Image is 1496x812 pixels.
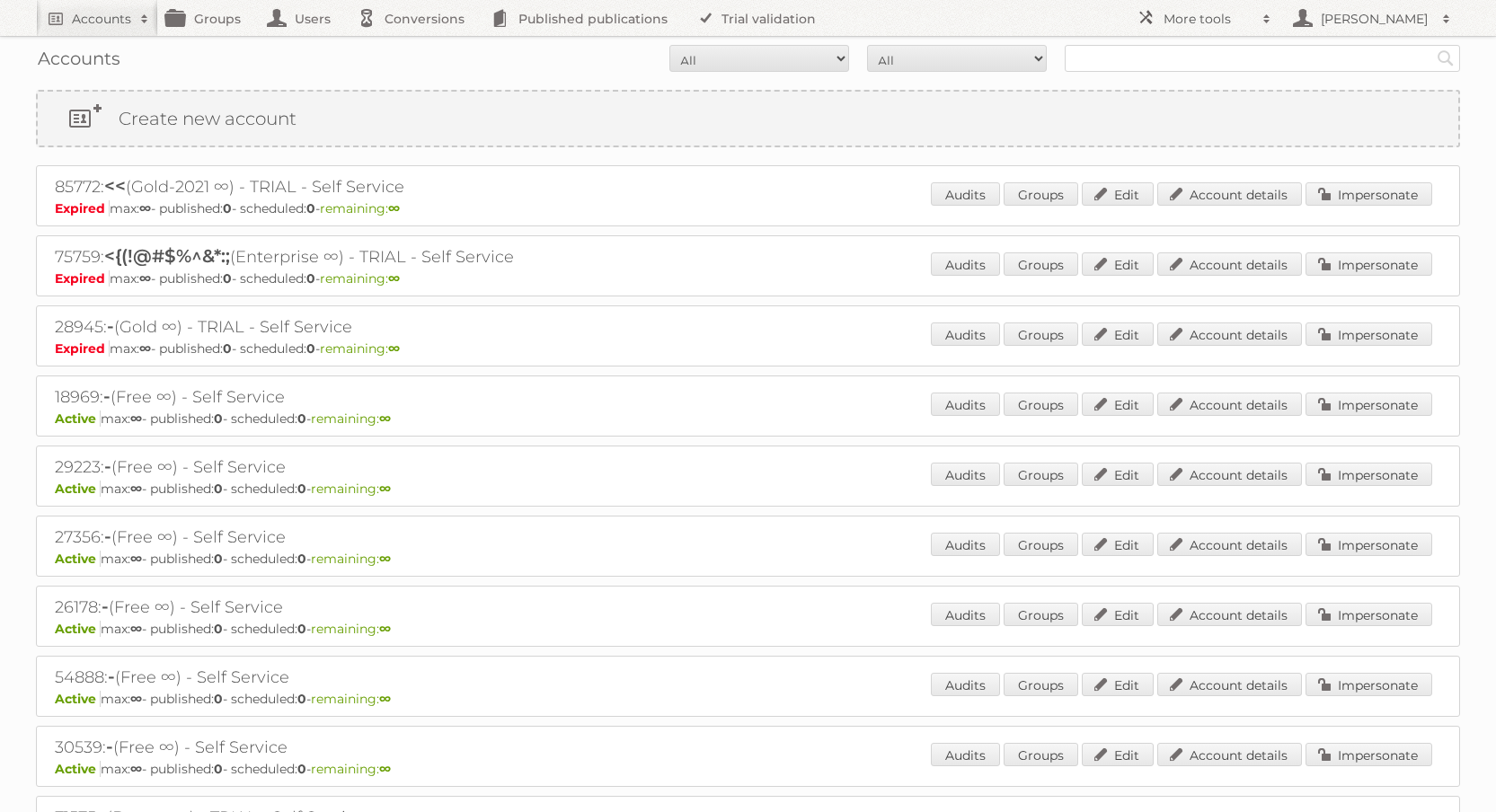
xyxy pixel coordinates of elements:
[55,691,101,707] span: Active
[306,340,315,357] strong: 0
[214,691,223,707] strong: 0
[297,691,306,707] strong: 0
[223,270,232,287] strong: 0
[139,270,151,287] strong: ∞
[55,410,1441,427] p: max: - published: - scheduled: -
[931,673,1000,696] a: Audits
[379,621,391,637] strong: ∞
[107,315,114,337] span: -
[55,761,1441,777] p: max: - published: - scheduled: -
[1082,393,1154,416] a: Edit
[1004,743,1078,766] a: Groups
[1004,673,1078,696] a: Groups
[1316,10,1433,28] h2: [PERSON_NAME]
[1157,533,1302,556] a: Account details
[55,245,684,269] h2: 75759: (Enterprise ∞) - TRIAL - Self Service
[55,596,684,619] h2: 26178: (Free ∞) - Self Service
[55,666,684,689] h2: 54888: (Free ∞) - Self Service
[55,410,101,427] span: Active
[139,200,151,216] strong: ∞
[223,340,232,357] strong: 0
[38,92,1458,146] a: Create new account
[931,182,1000,206] a: Audits
[214,551,223,567] strong: 0
[931,533,1000,556] a: Audits
[931,322,1000,346] a: Audits
[214,410,223,427] strong: 0
[102,596,109,617] span: -
[311,481,391,497] span: remaining:
[320,200,400,216] span: remaining:
[106,736,113,757] span: -
[320,340,400,357] span: remaining:
[1157,463,1302,486] a: Account details
[379,551,391,567] strong: ∞
[297,621,306,637] strong: 0
[130,761,142,777] strong: ∞
[1157,743,1302,766] a: Account details
[388,270,400,287] strong: ∞
[311,761,391,777] span: remaining:
[104,175,126,197] span: <<
[306,200,315,216] strong: 0
[103,385,111,407] span: -
[55,315,684,339] h2: 28945: (Gold ∞) - TRIAL - Self Service
[214,481,223,497] strong: 0
[130,410,142,427] strong: ∞
[388,340,400,357] strong: ∞
[130,551,142,567] strong: ∞
[1157,393,1302,416] a: Account details
[139,340,151,357] strong: ∞
[55,200,1441,216] p: max: - published: - scheduled: -
[379,481,391,497] strong: ∞
[214,761,223,777] strong: 0
[1004,533,1078,556] a: Groups
[931,603,1000,626] a: Audits
[55,340,110,357] span: Expired
[55,736,684,759] h2: 30539: (Free ∞) - Self Service
[1306,322,1432,346] a: Impersonate
[1004,393,1078,416] a: Groups
[1157,252,1302,276] a: Account details
[931,252,1000,276] a: Audits
[1306,743,1432,766] a: Impersonate
[379,691,391,707] strong: ∞
[130,691,142,707] strong: ∞
[104,525,111,547] span: -
[306,270,315,287] strong: 0
[1157,603,1302,626] a: Account details
[55,340,1441,357] p: max: - published: - scheduled: -
[1082,252,1154,276] a: Edit
[55,270,1441,287] p: max: - published: - scheduled: -
[1082,463,1154,486] a: Edit
[55,385,684,409] h2: 18969: (Free ∞) - Self Service
[55,621,1441,637] p: max: - published: - scheduled: -
[1164,10,1253,28] h2: More tools
[311,691,391,707] span: remaining:
[1306,673,1432,696] a: Impersonate
[1432,45,1459,72] input: Search
[1004,463,1078,486] a: Groups
[214,621,223,637] strong: 0
[72,10,131,28] h2: Accounts
[55,175,684,199] h2: 85772: (Gold-2021 ∞) - TRIAL - Self Service
[311,551,391,567] span: remaining:
[55,551,101,567] span: Active
[1082,603,1154,626] a: Edit
[1157,322,1302,346] a: Account details
[1157,673,1302,696] a: Account details
[931,463,1000,486] a: Audits
[55,455,684,479] h2: 29223: (Free ∞) - Self Service
[1306,533,1432,556] a: Impersonate
[1082,673,1154,696] a: Edit
[379,410,391,427] strong: ∞
[379,761,391,777] strong: ∞
[108,666,115,687] span: -
[1306,393,1432,416] a: Impersonate
[130,481,142,497] strong: ∞
[55,551,1441,567] p: max: - published: - scheduled: -
[55,621,101,637] span: Active
[297,761,306,777] strong: 0
[931,743,1000,766] a: Audits
[311,410,391,427] span: remaining:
